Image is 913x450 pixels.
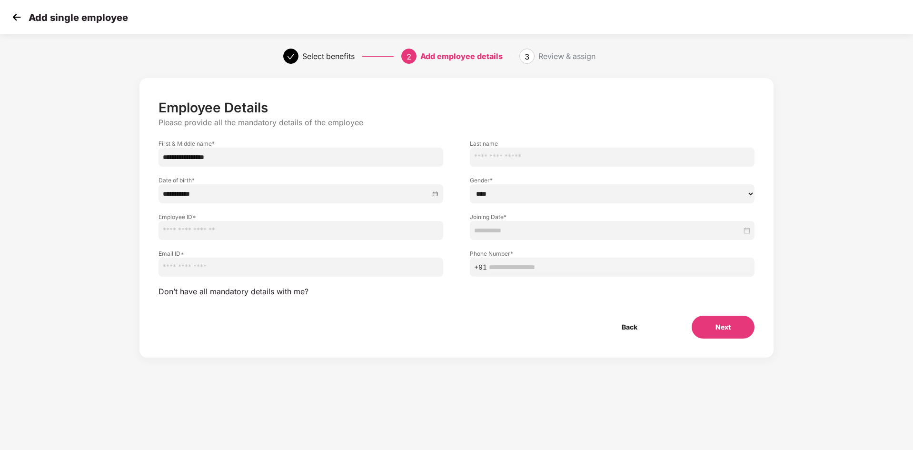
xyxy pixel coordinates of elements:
[420,49,503,64] div: Add employee details
[159,140,443,148] label: First & Middle name
[407,52,411,61] span: 2
[470,176,754,184] label: Gender
[287,53,295,60] span: check
[159,118,754,128] p: Please provide all the mandatory details of the employee
[538,49,595,64] div: Review & assign
[159,100,754,116] p: Employee Details
[159,213,443,221] label: Employee ID
[10,10,24,24] img: svg+xml;base64,PHN2ZyB4bWxucz0iaHR0cDovL3d3dy53My5vcmcvMjAwMC9zdmciIHdpZHRoPSIzMCIgaGVpZ2h0PSIzMC...
[29,12,128,23] p: Add single employee
[470,250,754,258] label: Phone Number
[470,213,754,221] label: Joining Date
[159,176,443,184] label: Date of birth
[692,316,754,339] button: Next
[302,49,355,64] div: Select benefits
[470,140,754,148] label: Last name
[474,262,487,272] span: +91
[598,316,661,339] button: Back
[159,287,308,297] span: Don’t have all mandatory details with me?
[525,52,529,61] span: 3
[159,250,443,258] label: Email ID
